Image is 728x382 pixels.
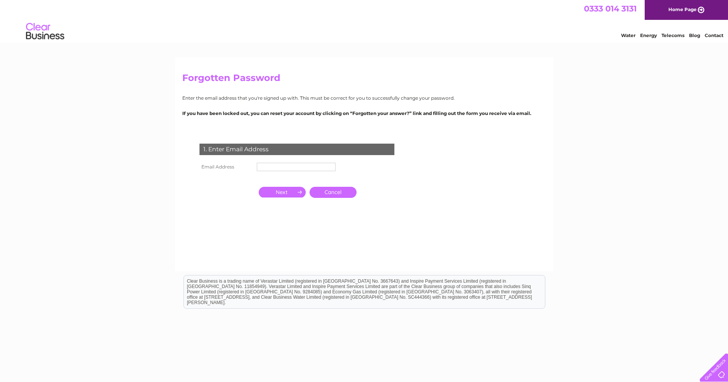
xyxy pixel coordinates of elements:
div: 1. Enter Email Address [199,144,394,155]
h2: Forgotten Password [182,73,546,87]
a: Contact [705,32,723,38]
div: Clear Business is a trading name of Verastar Limited (registered in [GEOGRAPHIC_DATA] No. 3667643... [184,4,545,37]
p: If you have been locked out, you can reset your account by clicking on “Forgotten your answer?” l... [182,110,546,117]
p: Enter the email address that you're signed up with. This must be correct for you to successfully ... [182,94,546,102]
a: 0333 014 3131 [584,4,637,13]
img: logo.png [26,20,65,43]
a: Water [621,32,636,38]
th: Email Address [198,161,255,173]
a: Blog [689,32,700,38]
a: Telecoms [662,32,684,38]
a: Cancel [310,187,357,198]
a: Energy [640,32,657,38]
